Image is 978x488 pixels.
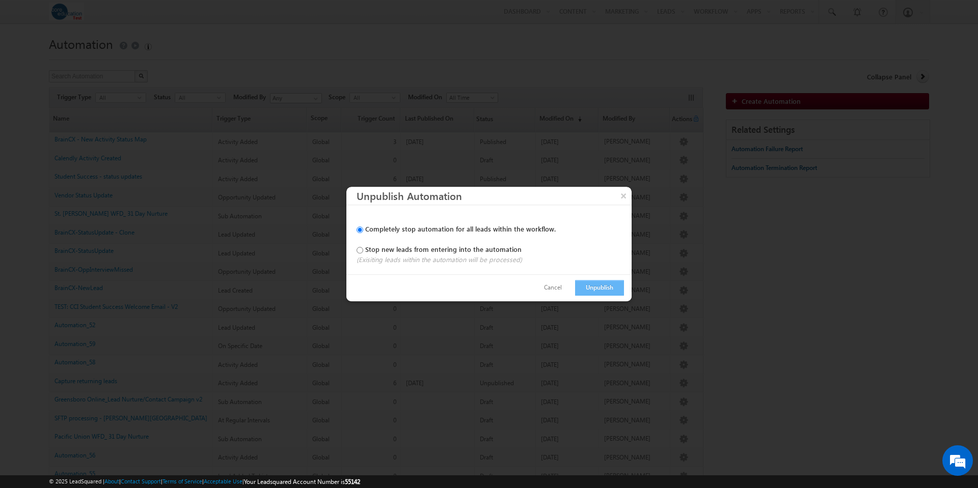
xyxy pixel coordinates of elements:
span: 55142 [345,478,360,485]
span: © 2025 LeadSquared | | | | | [49,477,360,486]
a: Contact Support [121,478,161,484]
button: × [615,187,632,205]
label: Stop new leads from entering into the automation [365,245,522,253]
label: Completely stop automation for all leads within the workflow. [365,224,556,233]
h3: Unpublish Automation [357,187,632,205]
button: Cancel [534,280,572,295]
button: Unpublish [575,280,624,296]
a: About [104,478,119,484]
label: (Exisiting leads within the automation will be processed) [357,255,624,264]
a: Terms of Service [162,478,202,484]
span: Your Leadsquared Account Number is [244,478,360,485]
a: Acceptable Use [204,478,242,484]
